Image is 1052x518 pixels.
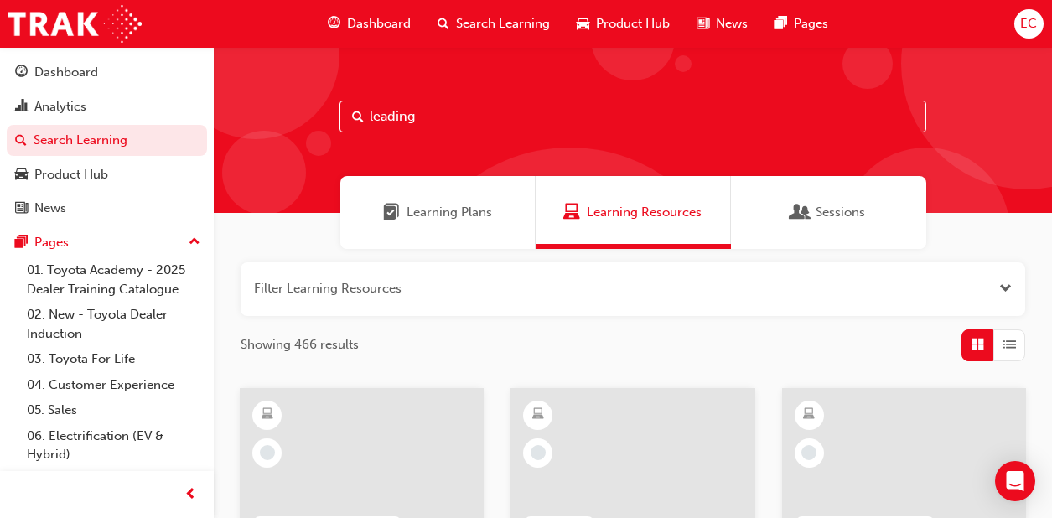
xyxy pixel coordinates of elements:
button: Pages [7,227,207,258]
a: pages-iconPages [761,7,842,41]
span: Sessions [792,203,809,222]
span: Sessions [816,203,865,222]
span: guage-icon [15,65,28,80]
a: 06. Electrification (EV & Hybrid) [20,423,207,468]
span: Learning Plans [407,203,492,222]
span: car-icon [15,168,28,183]
span: learningRecordVerb_NONE-icon [801,445,816,460]
span: chart-icon [15,100,28,115]
span: Learning Plans [383,203,400,222]
a: SessionsSessions [731,176,926,249]
span: news-icon [697,13,709,34]
span: learningResourceType_ELEARNING-icon [532,404,544,426]
span: Dashboard [347,14,411,34]
span: up-icon [189,231,200,253]
span: pages-icon [775,13,787,34]
div: Open Intercom Messenger [995,461,1035,501]
span: learningResourceType_ELEARNING-icon [262,404,273,426]
a: Product Hub [7,159,207,190]
div: Analytics [34,97,86,117]
a: guage-iconDashboard [314,7,424,41]
span: car-icon [577,13,589,34]
span: List [1003,335,1016,355]
span: Search [352,107,364,127]
span: Product Hub [596,14,670,34]
div: Product Hub [34,165,108,184]
a: Dashboard [7,57,207,88]
a: 05. Sales [20,397,207,423]
span: Pages [794,14,828,34]
div: News [34,199,66,218]
span: Learning Resources [563,203,580,222]
a: Learning ResourcesLearning Resources [536,176,731,249]
button: DashboardAnalyticsSearch LearningProduct HubNews [7,54,207,227]
span: Search Learning [456,14,550,34]
span: pages-icon [15,236,28,251]
a: news-iconNews [683,7,761,41]
span: News [716,14,748,34]
a: search-iconSearch Learning [424,7,563,41]
input: Search... [339,101,926,132]
span: search-icon [15,133,27,148]
a: News [7,193,207,224]
a: 04. Customer Experience [20,372,207,398]
span: guage-icon [328,13,340,34]
a: 03. Toyota For Life [20,346,207,372]
button: Open the filter [999,279,1012,298]
button: EC [1014,9,1044,39]
span: prev-icon [184,484,197,505]
a: 01. Toyota Academy - 2025 Dealer Training Catalogue [20,257,207,302]
span: Learning Resources [587,203,702,222]
a: Learning PlansLearning Plans [340,176,536,249]
a: 07. Parts21 Certification [20,468,207,494]
a: Analytics [7,91,207,122]
div: Pages [34,233,69,252]
span: Showing 466 results [241,335,359,355]
span: EC [1020,14,1037,34]
a: 02. New - Toyota Dealer Induction [20,302,207,346]
span: news-icon [15,201,28,216]
span: learningRecordVerb_NONE-icon [260,445,275,460]
span: learningRecordVerb_NONE-icon [531,445,546,460]
img: Trak [8,5,142,43]
a: car-iconProduct Hub [563,7,683,41]
span: search-icon [438,13,449,34]
span: Grid [972,335,984,355]
span: learningResourceType_ELEARNING-icon [803,404,815,426]
div: Dashboard [34,63,98,82]
a: Search Learning [7,125,207,156]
